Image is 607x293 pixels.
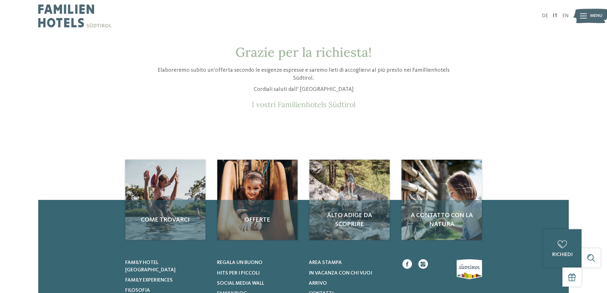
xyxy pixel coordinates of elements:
span: Family experiences [125,278,173,283]
p: Cordiali saluti dall’ [GEOGRAPHIC_DATA] [152,85,455,93]
a: IT [553,13,558,18]
a: Arrivo [309,280,393,287]
span: In vacanza con chi vuoi [309,271,372,276]
a: EN [562,13,569,18]
a: Raccolta di richieste Come trovarci [125,160,206,240]
span: Social Media Wall [217,281,264,286]
a: In vacanza con chi vuoi [309,270,393,277]
span: Filosofia [125,288,150,293]
span: Area stampa [309,260,342,265]
span: A contatto con la natura [408,211,475,229]
span: Grazie per la richiesta! [235,44,372,60]
a: Regala un buono [217,259,301,266]
span: Regala un buono [217,260,263,265]
span: richiedi [552,252,573,257]
a: Area stampa [309,259,393,266]
img: Raccolta di richieste [401,160,482,240]
a: DE [542,13,548,18]
span: Hits per i piccoli [217,271,260,276]
a: richiedi [543,229,582,267]
a: Raccolta di richieste Offerte [217,160,298,240]
span: Arrivo [309,281,327,286]
img: Raccolta di richieste [309,160,390,240]
a: Family hotel [GEOGRAPHIC_DATA] [125,259,209,274]
span: Family hotel [GEOGRAPHIC_DATA] [125,260,176,272]
a: Hits per i piccoli [217,270,301,277]
p: I vostri Familienhotels Südtirol [152,100,455,109]
p: Elaboreremo subito un’offerta secondo le esigenze espresse e saremo lieti di accogliervi al più p... [152,66,455,82]
span: Alto Adige da scoprire [316,211,383,229]
a: Raccolta di richieste Alto Adige da scoprire [309,160,390,240]
span: Offerte [224,216,291,224]
span: Menu [590,13,603,19]
img: Raccolta di richieste [125,160,206,240]
img: Raccolta di richieste [217,160,298,240]
a: Raccolta di richieste A contatto con la natura [401,160,482,240]
span: Come trovarci [132,216,199,224]
a: Social Media Wall [217,280,301,287]
a: Family experiences [125,277,209,284]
